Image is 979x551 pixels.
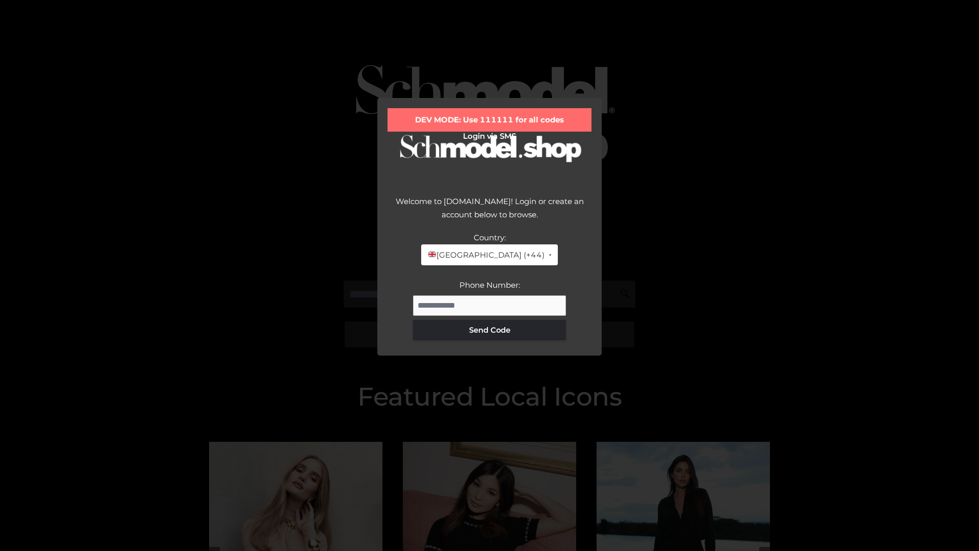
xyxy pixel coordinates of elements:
[474,233,506,242] label: Country:
[388,195,591,231] div: Welcome to [DOMAIN_NAME]! Login or create an account below to browse.
[388,108,591,132] div: DEV MODE: Use 111111 for all codes
[427,248,544,262] span: [GEOGRAPHIC_DATA] (+44)
[413,320,566,340] button: Send Code
[459,280,520,290] label: Phone Number:
[428,251,436,258] img: 🇬🇧
[388,132,591,141] h2: Login via SMS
